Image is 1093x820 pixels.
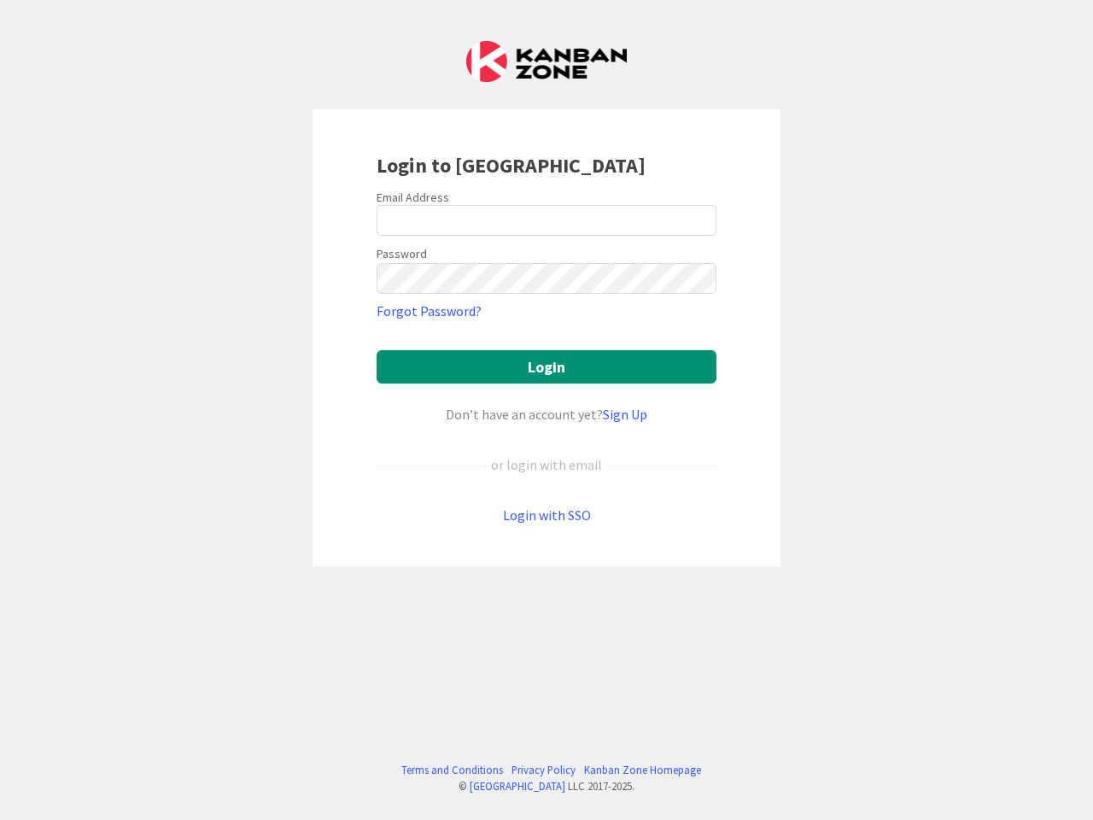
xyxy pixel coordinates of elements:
div: © LLC 2017- 2025 . [393,778,701,794]
div: or login with email [487,454,606,475]
label: Password [377,245,427,263]
img: Kanban Zone [466,41,627,82]
a: Sign Up [603,406,647,423]
a: Kanban Zone Homepage [584,762,701,778]
div: Don’t have an account yet? [377,404,716,425]
label: Email Address [377,190,449,205]
a: Privacy Policy [511,762,576,778]
a: [GEOGRAPHIC_DATA] [470,779,565,793]
a: Forgot Password? [377,301,482,321]
a: Terms and Conditions [401,762,503,778]
button: Login [377,350,716,384]
a: Login with SSO [503,507,591,524]
b: Login to [GEOGRAPHIC_DATA] [377,152,646,179]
